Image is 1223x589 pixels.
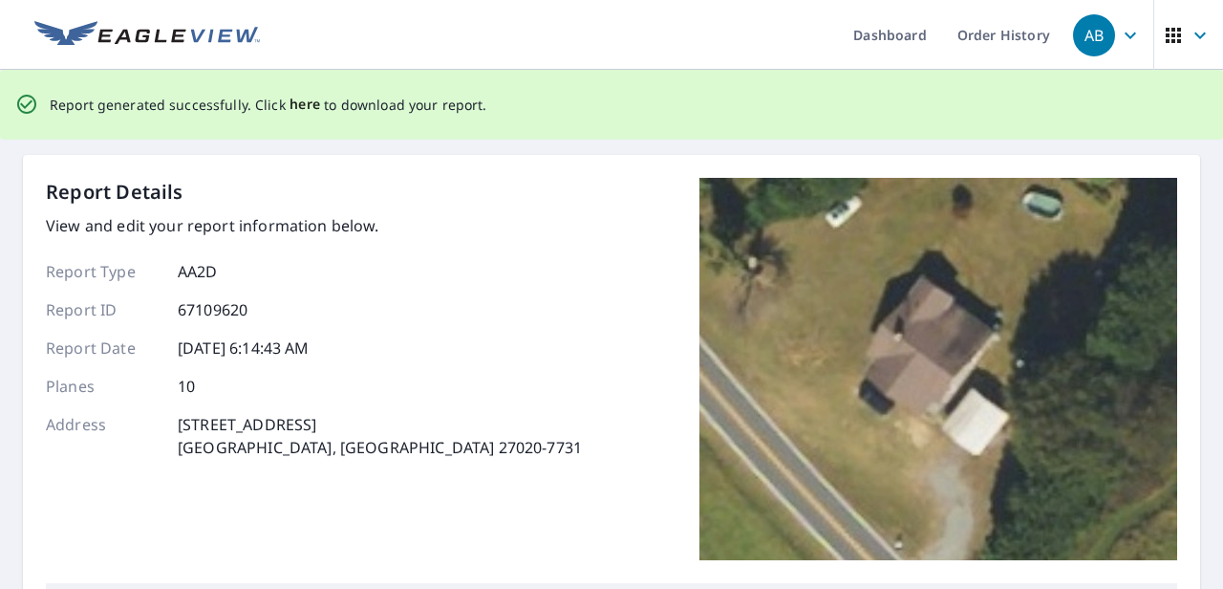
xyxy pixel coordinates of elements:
p: Report ID [46,298,161,321]
p: [DATE] 6:14:43 AM [178,337,310,360]
p: [STREET_ADDRESS] [GEOGRAPHIC_DATA], [GEOGRAPHIC_DATA] 27020-7731 [178,413,582,459]
p: Report Date [46,337,161,360]
div: AB [1073,14,1115,56]
button: here [290,93,321,117]
p: Report Details [46,178,183,207]
p: Report generated successfully. Click to download your report. [50,93,487,117]
p: View and edit your report information below. [46,214,582,237]
p: Address [46,413,161,459]
p: Planes [46,375,161,398]
p: Report Type [46,260,161,283]
p: 67109620 [178,298,247,321]
img: EV Logo [34,21,260,50]
p: AA2D [178,260,218,283]
img: Top image [699,178,1177,560]
p: 10 [178,375,195,398]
